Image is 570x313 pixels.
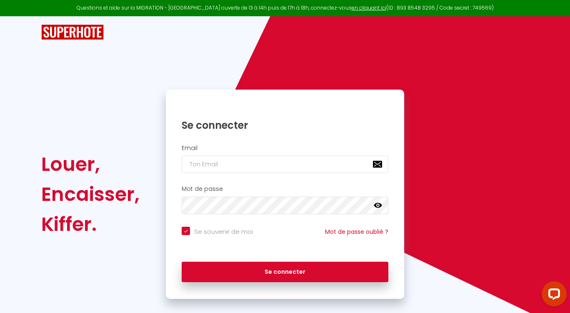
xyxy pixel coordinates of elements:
[182,119,388,132] h1: Se connecter
[41,179,140,209] div: Encaisser,
[41,149,140,179] div: Louer,
[41,209,140,239] div: Kiffer.
[182,155,388,173] input: Ton Email
[182,145,388,152] h2: Email
[182,262,388,283] button: Se connecter
[325,228,388,236] a: Mot de passe oublié ?
[352,4,386,11] a: en cliquant ici
[535,278,570,313] iframe: LiveChat chat widget
[41,25,104,40] img: SuperHote logo
[182,185,388,193] h2: Mot de passe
